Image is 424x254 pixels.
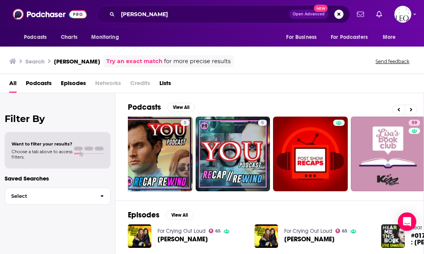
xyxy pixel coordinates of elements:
[128,224,151,248] img: Caroline Kepnes
[293,12,325,16] span: Open Advanced
[281,30,326,45] button: open menu
[18,30,57,45] button: open menu
[284,236,335,242] a: Caroline Kepnes
[86,30,129,45] button: open menu
[331,32,368,43] span: For Podcasters
[196,117,270,191] a: 5
[383,32,396,43] span: More
[61,32,77,43] span: Charts
[286,32,317,43] span: For Business
[24,32,47,43] span: Podcasts
[412,119,417,127] span: 59
[184,119,186,127] span: 5
[209,229,221,233] a: 65
[97,5,350,23] div: Search podcasts, credits, & more...
[377,30,406,45] button: open menu
[5,194,94,199] span: Select
[56,30,82,45] a: Charts
[159,77,171,93] a: Lists
[128,102,195,112] a: PodcastsView All
[128,210,193,220] a: EpisodesView All
[158,236,208,242] a: Caroline Kepnes
[373,8,385,21] a: Show notifications dropdown
[261,119,264,127] span: 5
[5,187,111,205] button: Select
[91,32,119,43] span: Monitoring
[394,6,411,23] button: Show profile menu
[95,77,121,93] span: Networks
[167,103,195,112] button: View All
[128,102,161,112] h2: Podcasts
[9,77,17,93] a: All
[5,113,111,124] h2: Filter By
[118,8,289,20] input: Search podcasts, credits, & more...
[128,210,159,220] h2: Episodes
[354,8,367,21] a: Show notifications dropdown
[5,175,111,182] p: Saved Searches
[342,229,347,233] span: 65
[381,224,405,248] img: #017 - Heather Flanders - You : Caroline Kepnes
[258,120,267,126] a: 5
[158,228,206,234] a: For Crying Out Loud
[284,228,332,234] a: For Crying Out Loud
[61,77,86,93] a: Episodes
[394,6,411,23] span: Logged in as LeoPR
[289,10,328,19] button: Open AdvancedNew
[12,141,72,147] span: Want to filter your results?
[12,149,72,160] span: Choose a tab above to access filters.
[164,57,231,66] span: for more precise results
[166,211,193,220] button: View All
[130,77,150,93] span: Credits
[373,58,412,65] button: Send feedback
[181,120,189,126] a: 5
[158,236,208,242] span: [PERSON_NAME]
[118,117,193,191] a: 5
[25,58,45,65] h3: Search
[284,236,335,242] span: [PERSON_NAME]
[255,224,278,248] img: Caroline Kepnes
[13,7,87,22] img: Podchaser - Follow, Share and Rate Podcasts
[54,58,100,65] h3: [PERSON_NAME]
[398,212,416,231] div: Open Intercom Messenger
[335,229,348,233] a: 65
[26,77,52,93] a: Podcasts
[409,120,420,126] a: 59
[326,30,379,45] button: open menu
[215,229,221,233] span: 65
[394,6,411,23] img: User Profile
[106,57,163,66] a: Try an exact match
[314,5,328,12] span: New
